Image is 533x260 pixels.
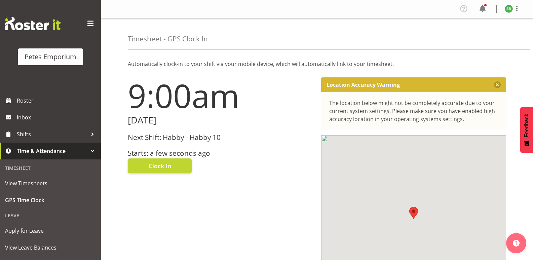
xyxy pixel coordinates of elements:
a: View Leave Balances [2,239,99,256]
span: Clock In [149,161,171,170]
img: Rosterit website logo [5,17,61,30]
h1: 9:00am [128,77,313,114]
p: Automatically clock-in to your shift via your mobile device, which will automatically link to you... [128,60,506,68]
a: Apply for Leave [2,222,99,239]
span: Shifts [17,129,87,139]
p: Location Accuracy Warning [327,81,400,88]
span: View Leave Balances [5,243,96,253]
span: Apply for Leave [5,226,96,236]
div: Petes Emporium [25,52,76,62]
div: Timesheet [2,161,99,175]
span: Inbox [17,112,98,122]
h4: Timesheet - GPS Clock In [128,35,208,43]
button: Feedback - Show survey [520,107,533,153]
span: View Timesheets [5,178,96,188]
img: stephanie-burden9828.jpg [505,5,513,13]
span: Roster [17,96,98,106]
div: Leave [2,209,99,222]
span: Feedback [524,114,530,137]
a: GPS Time Clock [2,192,99,209]
span: GPS Time Clock [5,195,96,205]
span: Time & Attendance [17,146,87,156]
img: help-xxl-2.png [513,240,520,247]
button: Clock In [128,158,192,173]
button: Close message [494,81,501,88]
div: The location below might not be completely accurate due to your current system settings. Please m... [329,99,498,123]
h2: [DATE] [128,115,313,125]
h3: Next Shift: Habby - Habby 10 [128,134,313,141]
a: View Timesheets [2,175,99,192]
h3: Starts: a few seconds ago [128,149,313,157]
